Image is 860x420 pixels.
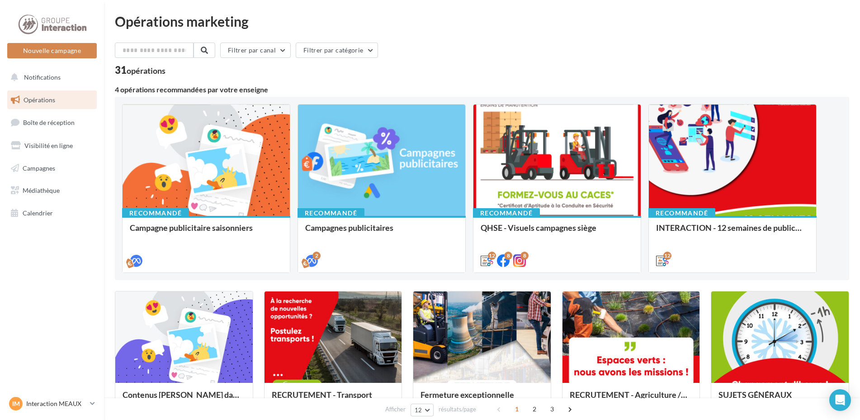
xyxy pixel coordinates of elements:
[23,186,60,194] span: Médiathèque
[115,86,849,93] div: 4 opérations recommandées par votre enseigne
[545,402,559,416] span: 3
[296,43,378,58] button: Filtrer par catégorie
[663,252,671,260] div: 12
[527,402,542,416] span: 2
[305,223,458,241] div: Campagnes publicitaires
[24,96,55,104] span: Opérations
[510,402,524,416] span: 1
[415,406,422,414] span: 12
[5,113,99,132] a: Boîte de réception
[421,390,543,408] div: Fermeture exceptionnelle
[24,142,73,149] span: Visibilité en ligne
[504,252,512,260] div: 8
[718,390,841,408] div: SUJETS GÉNÉRAUX
[127,67,165,75] div: opérations
[115,14,849,28] div: Opérations marketing
[23,209,53,217] span: Calendrier
[7,43,97,58] button: Nouvelle campagne
[23,164,55,172] span: Campagnes
[298,208,364,218] div: Recommandé
[385,405,406,414] span: Afficher
[5,136,99,155] a: Visibilité en ligne
[473,208,540,218] div: Recommandé
[220,43,291,58] button: Filtrer par canal
[12,399,20,408] span: IM
[122,208,189,218] div: Recommandé
[5,159,99,178] a: Campagnes
[26,399,86,408] p: Interaction MEAUX
[7,395,97,412] a: IM Interaction MEAUX
[411,404,434,416] button: 12
[5,68,95,87] button: Notifications
[656,223,809,241] div: INTERACTION - 12 semaines de publication
[272,390,395,408] div: RECRUTEMENT - Transport
[24,73,61,81] span: Notifications
[123,390,246,408] div: Contenus [PERSON_NAME] dans un esprit estival
[520,252,529,260] div: 8
[481,223,633,241] div: QHSE - Visuels campagnes siège
[648,208,715,218] div: Recommandé
[5,204,99,223] a: Calendrier
[829,389,851,411] div: Open Intercom Messenger
[312,252,321,260] div: 2
[570,390,693,408] div: RECRUTEMENT - Agriculture / Espaces verts
[5,181,99,200] a: Médiathèque
[5,91,99,110] a: Opérations
[488,252,496,260] div: 12
[23,119,75,126] span: Boîte de réception
[115,65,165,75] div: 31
[439,405,476,414] span: résultats/page
[130,223,283,241] div: Campagne publicitaire saisonniers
